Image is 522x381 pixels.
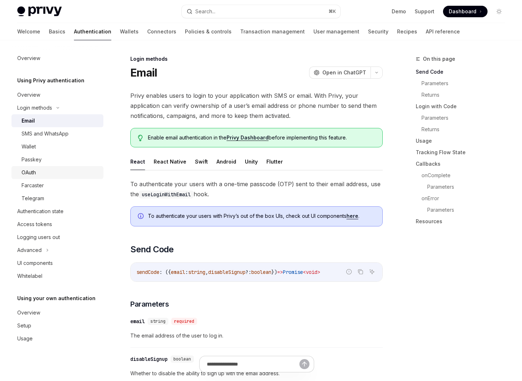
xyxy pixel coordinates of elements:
div: Usage [17,334,33,343]
a: Wallets [120,23,139,40]
a: Tracking Flow State [416,147,511,158]
button: React Native [154,153,186,170]
a: Privy Dashboard [227,134,269,141]
a: Overview [11,52,103,65]
span: Privy enables users to login to your application with SMS or email. With Privy, your application ... [130,91,383,121]
button: Unity [245,153,258,170]
span: Send Code [130,244,174,255]
a: onError [421,193,511,204]
div: OAuth [22,168,36,177]
span: void [306,269,317,275]
div: Overview [17,308,40,317]
span: The email address of the user to log in. [130,331,383,340]
a: Basics [49,23,65,40]
span: Open in ChatGPT [322,69,366,76]
svg: Info [138,213,145,220]
span: Dashboard [449,8,476,15]
span: sendCode [136,269,159,275]
div: Farcaster [22,181,44,190]
a: Policies & controls [185,23,232,40]
span: => [277,269,283,275]
a: Connectors [147,23,176,40]
a: Login with Code [416,101,511,112]
span: string [150,318,166,324]
span: : ({ [159,269,171,275]
span: boolean [251,269,271,275]
button: Android [216,153,236,170]
span: > [317,269,320,275]
a: Email [11,114,103,127]
a: Overview [11,88,103,101]
a: Farcaster [11,179,103,192]
div: Logging users out [17,233,60,242]
button: Ask AI [367,267,377,276]
a: Authentication state [11,205,103,218]
a: Overview [11,306,103,319]
a: Send Code [416,66,511,78]
a: Setup [11,319,103,332]
span: ?: [246,269,251,275]
code: useLoginWithEmail [139,190,194,198]
span: On this page [423,55,455,63]
div: Wallet [22,142,36,151]
a: onComplete [421,170,511,181]
a: Parameters [421,78,511,89]
div: Login methods [130,55,383,63]
button: Copy the contents from the code block [356,267,365,276]
span: }) [271,269,277,275]
div: SMS and WhatsApp [22,129,69,138]
button: Swift [195,153,208,170]
span: Parameters [130,299,169,309]
span: , [205,269,208,275]
div: Email [22,116,35,125]
div: Search... [195,7,215,16]
div: Overview [17,54,40,63]
a: Passkey [11,153,103,166]
a: Resources [416,216,511,227]
a: Parameters [427,181,511,193]
div: Setup [17,321,31,330]
button: Open in ChatGPT [309,66,370,79]
span: To authenticate your users with a one-time passcode (OTP) sent to their email address, use the hook. [130,179,383,199]
div: Telegram [22,194,44,203]
div: required [171,318,197,325]
a: Authentication [74,23,111,40]
a: Access tokens [11,218,103,231]
a: User management [313,23,359,40]
a: SMS and WhatsApp [11,127,103,140]
h1: Email [130,66,157,79]
a: Logging users out [11,231,103,244]
div: Whitelabel [17,272,42,280]
h5: Using Privy authentication [17,76,84,85]
a: Parameters [421,112,511,124]
a: Support [415,8,434,15]
button: Report incorrect code [344,267,354,276]
a: API reference [426,23,460,40]
span: To authenticate your users with Privy’s out of the box UIs, check out UI components . [148,212,375,220]
button: Search...⌘K [182,5,340,18]
a: Parameters [427,204,511,216]
a: Returns [421,124,511,135]
div: Authentication state [17,207,64,216]
a: Security [368,23,388,40]
a: OAuth [11,166,103,179]
button: React [130,153,145,170]
div: email [130,318,145,325]
span: string [188,269,205,275]
div: Passkey [22,155,42,164]
button: Toggle dark mode [493,6,505,17]
button: Send message [299,359,309,369]
span: : [185,269,188,275]
a: Transaction management [240,23,305,40]
span: disableSignup [208,269,246,275]
div: Advanced [17,246,42,254]
span: Promise [283,269,303,275]
span: Enable email authentication in the before implementing this feature. [148,134,375,141]
div: Overview [17,91,40,99]
a: Callbacks [416,158,511,170]
button: Flutter [266,153,283,170]
div: UI components [17,259,53,267]
a: Wallet [11,140,103,153]
a: Telegram [11,192,103,205]
span: ⌘ K [328,9,336,14]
